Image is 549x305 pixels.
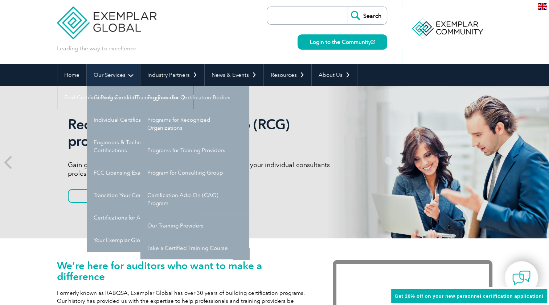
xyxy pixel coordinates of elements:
[57,64,86,86] a: Home
[140,237,249,259] a: Take a Certified Training Course
[87,131,196,162] a: Engineers & Technicians Certifications
[68,189,143,203] a: Learn More
[87,229,196,251] a: Your Exemplar Global ROI
[205,64,263,86] a: News & Events
[264,64,311,86] a: Resources
[57,86,193,109] a: Find Certified Professional / Training Provider
[347,7,387,24] input: Search
[140,162,249,184] a: Program for Consulting Group
[298,34,387,50] a: Login to the Community
[140,214,249,237] a: Our Training Providers
[87,162,196,184] a: FCC Licensing Exams
[538,3,547,10] img: en
[312,64,357,86] a: About Us
[68,160,340,178] p: Gain global recognition in the compliance industry and offer your individual consultants professi...
[57,45,136,53] p: Leading the way to excellence
[140,109,249,139] a: Programs for Recognized Organizations
[512,269,530,287] img: contact-chat.png
[395,293,544,299] span: Get 20% off on your new personnel certification application!
[140,64,204,86] a: Industry Partners
[140,139,249,162] a: Programs for Training Providers
[140,86,249,109] a: Programs for Certification Bodies
[87,184,196,206] a: Transition Your Certification
[68,116,340,150] h2: Recognized Consulting Group (RCG) program
[87,64,140,86] a: Our Services
[87,109,196,131] a: Individual Certifications
[57,260,311,282] h1: We’re here for auditors who want to make a difference
[87,206,196,229] a: Certifications for ASQ CQAs
[371,40,375,44] img: open_square.png
[140,184,249,214] a: Certification Add-On (CAO) Program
